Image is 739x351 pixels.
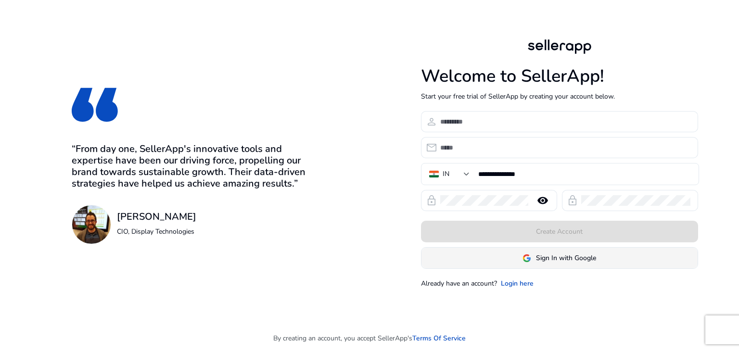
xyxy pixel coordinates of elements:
[426,195,437,206] span: lock
[443,169,449,179] div: IN
[567,195,578,206] span: lock
[426,116,437,127] span: person
[421,66,698,87] h1: Welcome to SellerApp!
[522,254,531,263] img: google-logo.svg
[536,253,596,263] span: Sign In with Google
[117,211,196,223] h3: [PERSON_NAME]
[117,226,196,237] p: CIO, Display Technologies
[412,333,466,343] a: Terms Of Service
[421,91,698,101] p: Start your free trial of SellerApp by creating your account below.
[72,143,318,189] h3: “From day one, SellerApp's innovative tools and expertise have been our driving force, propelling...
[426,142,437,153] span: email
[501,278,534,288] a: Login here
[421,278,497,288] p: Already have an account?
[531,195,554,206] mat-icon: remove_red_eye
[421,247,698,269] button: Sign In with Google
